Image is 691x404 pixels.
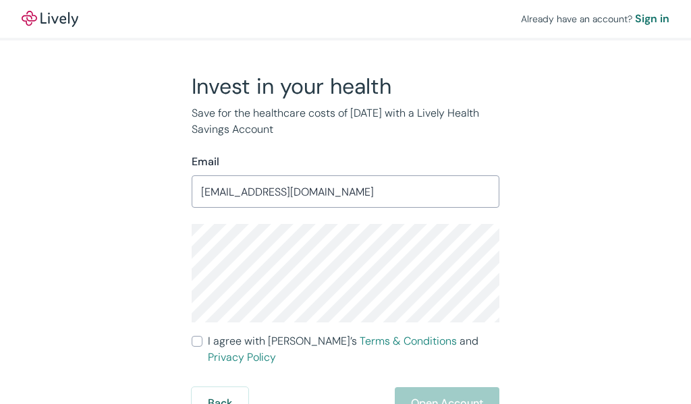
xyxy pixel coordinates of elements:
a: Sign in [635,11,669,27]
a: Terms & Conditions [360,334,457,348]
span: I agree with [PERSON_NAME]’s and [208,333,499,366]
p: Save for the healthcare costs of [DATE] with a Lively Health Savings Account [192,105,499,138]
img: Lively [22,11,78,27]
a: Privacy Policy [208,350,276,364]
h2: Invest in your health [192,73,499,100]
a: LivelyLively [22,11,78,27]
label: Email [192,154,219,170]
div: Already have an account? [521,11,669,27]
